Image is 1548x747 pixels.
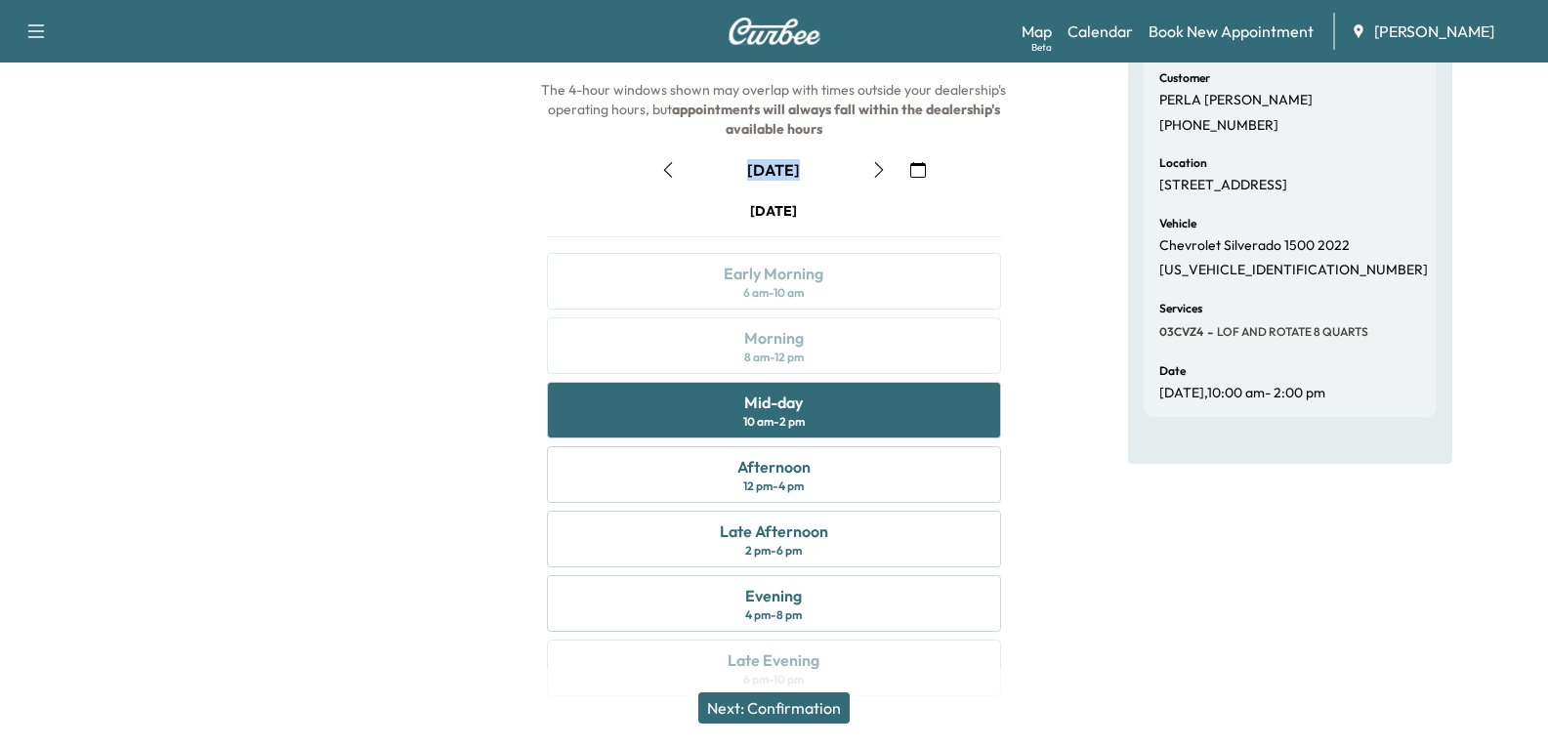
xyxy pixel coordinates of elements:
[1159,262,1428,279] p: [US_VEHICLE_IDENTIFICATION_NUMBER]
[743,414,805,430] div: 10 am - 2 pm
[744,391,803,414] div: Mid-day
[698,692,850,724] button: Next: Confirmation
[1159,237,1350,255] p: Chevrolet Silverado 1500 2022
[1031,40,1052,55] div: Beta
[737,455,811,478] div: Afternoon
[745,543,802,559] div: 2 pm - 6 pm
[1159,92,1313,109] p: PERLA [PERSON_NAME]
[1159,303,1202,314] h6: Services
[745,584,802,607] div: Evening
[1213,324,1368,340] span: LOF AND ROTATE 8 QUARTS
[745,607,802,623] div: 4 pm - 8 pm
[743,478,804,494] div: 12 pm - 4 pm
[1159,117,1278,135] p: [PHONE_NUMBER]
[1067,20,1133,43] a: Calendar
[1159,157,1207,169] h6: Location
[728,18,821,45] img: Curbee Logo
[1159,72,1210,84] h6: Customer
[750,201,797,221] div: [DATE]
[1159,365,1186,377] h6: Date
[1149,20,1314,43] a: Book New Appointment
[1374,20,1494,43] span: [PERSON_NAME]
[1159,218,1196,229] h6: Vehicle
[747,159,800,181] div: [DATE]
[541,22,1009,138] span: The arrival window the night before the service date. The 4-hour windows shown may overlap with t...
[1159,385,1325,402] p: [DATE] , 10:00 am - 2:00 pm
[720,519,828,543] div: Late Afternoon
[1159,177,1287,194] p: [STREET_ADDRESS]
[1022,20,1052,43] a: MapBeta
[672,101,1003,138] b: appointments will always fall within the dealership's available hours
[1203,322,1213,342] span: -
[1159,324,1203,340] span: 03CVZ4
